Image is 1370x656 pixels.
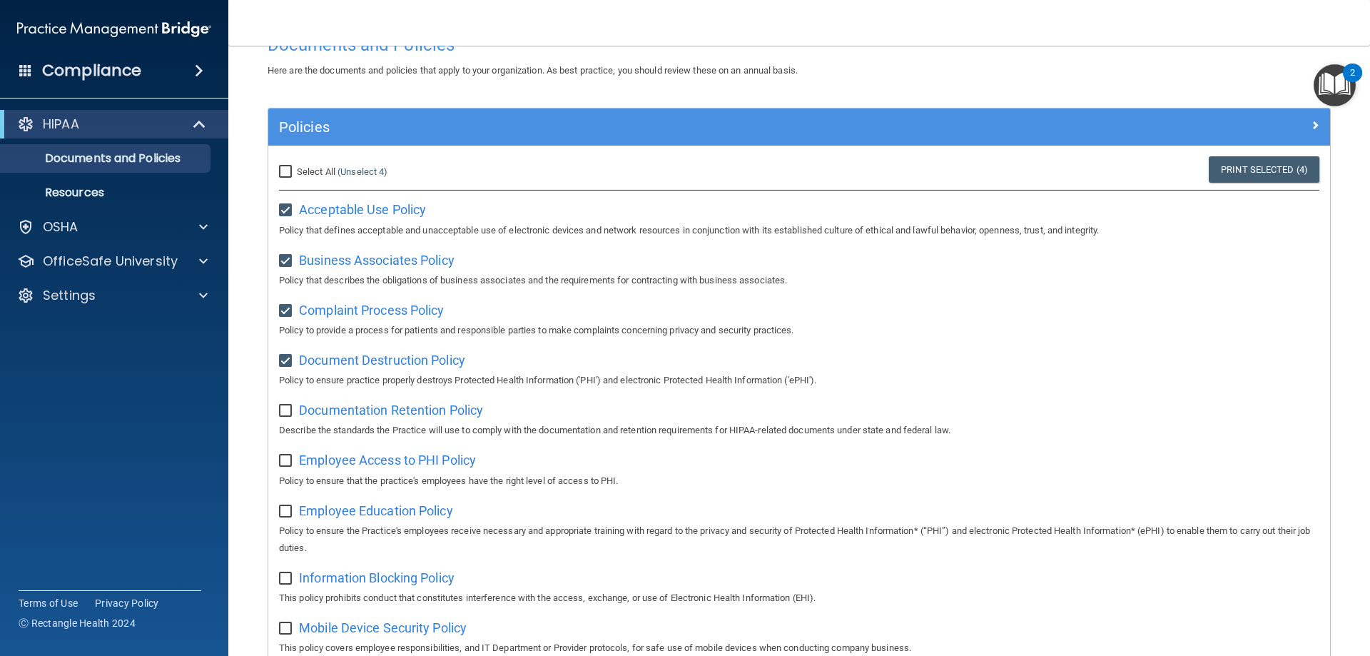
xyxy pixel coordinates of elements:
[42,61,141,81] h4: Compliance
[279,422,1319,439] p: Describe the standards the Practice will use to comply with the documentation and retention requi...
[299,353,465,368] span: Document Destruction Policy
[279,116,1319,138] a: Policies
[279,322,1319,339] p: Policy to provide a process for patients and responsible parties to make complaints concerning pr...
[279,372,1319,389] p: Policy to ensure practice properly destroys Protected Health Information ('PHI') and electronic P...
[299,570,455,585] span: Information Blocking Policy
[9,186,204,200] p: Resources
[19,616,136,630] span: Ⓒ Rectangle Health 2024
[279,166,295,178] input: Select All (Unselect 4)
[279,473,1319,490] p: Policy to ensure that the practice's employees have the right level of access to PHI.
[17,116,207,133] a: HIPAA
[43,218,78,236] p: OSHA
[1350,73,1355,91] div: 2
[17,253,208,270] a: OfficeSafe University
[17,15,211,44] img: PMB logo
[299,453,476,468] span: Employee Access to PHI Policy
[279,222,1319,239] p: Policy that defines acceptable and unacceptable use of electronic devices and network resources i...
[17,287,208,304] a: Settings
[297,166,335,177] span: Select All
[268,36,1331,54] h4: Documents and Policies
[17,218,208,236] a: OSHA
[19,596,78,610] a: Terms of Use
[268,65,798,76] span: Here are the documents and policies that apply to your organization. As best practice, you should...
[279,523,1319,557] p: Policy to ensure the Practice's employees receive necessary and appropriate training with regard ...
[1209,156,1319,183] a: Print Selected (4)
[43,253,178,270] p: OfficeSafe University
[299,503,453,518] span: Employee Education Policy
[95,596,159,610] a: Privacy Policy
[279,119,1054,135] h5: Policies
[299,403,483,418] span: Documentation Retention Policy
[1314,64,1356,106] button: Open Resource Center, 2 new notifications
[299,202,426,217] span: Acceptable Use Policy
[338,166,387,177] a: (Unselect 4)
[299,303,444,318] span: Complaint Process Policy
[299,620,467,635] span: Mobile Device Security Policy
[43,287,96,304] p: Settings
[43,116,79,133] p: HIPAA
[279,272,1319,289] p: Policy that describes the obligations of business associates and the requirements for contracting...
[9,151,204,166] p: Documents and Policies
[299,253,455,268] span: Business Associates Policy
[279,590,1319,607] p: This policy prohibits conduct that constitutes interference with the access, exchange, or use of ...
[1123,555,1353,612] iframe: Drift Widget Chat Controller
